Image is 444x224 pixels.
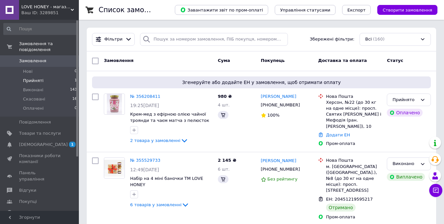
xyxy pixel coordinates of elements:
[373,37,385,42] span: (160)
[261,158,296,164] a: [PERSON_NAME]
[326,132,350,137] a: Додати ЕН
[23,78,43,84] span: Прийняті
[70,87,77,93] span: 143
[260,101,301,109] div: [PHONE_NUMBER]
[130,138,188,143] a: 2 товара у замовленні
[21,10,79,16] div: Ваш ID: 3289851
[107,94,122,114] img: Фото товару
[104,160,125,176] img: Фото товару
[130,176,203,187] a: Набір на 4 міні баночки ТМ LOVE HONEY
[218,158,236,163] span: 2 145 ₴
[19,119,51,125] span: Повідомлення
[23,69,33,74] span: Нові
[99,6,165,14] h1: Список замовлень
[318,58,367,63] span: Доставка та оплата
[75,105,77,111] span: 0
[19,130,61,136] span: Товари та послуги
[383,8,432,13] span: Створити замовлення
[180,7,263,13] span: Завантажити звіт по пром-оплаті
[72,96,77,102] span: 16
[175,5,268,15] button: Завантажити звіт по пром-оплаті
[140,33,288,46] input: Пошук за номером замовлення, ПІБ покупця, номером телефону, Email, номером накладної
[19,187,36,193] span: Відгуки
[104,58,133,63] span: Замовлення
[260,165,301,174] div: [PHONE_NUMBER]
[268,113,280,118] span: 100%
[105,36,123,42] span: Фільтри
[95,79,428,86] span: Згенеруйте або додайте ЕН у замовлення, щоб отримати оплату
[130,103,159,108] span: 19:25[DATE]
[130,94,160,99] a: № 356208411
[130,202,181,207] span: 6 товарів у замовленні
[326,99,382,129] div: Херсон, №22 (до 30 кг на одне місце): просп. Святих [PERSON_NAME] і Мефодія (ран. [PERSON_NAME]), 10
[75,69,77,74] span: 0
[23,96,45,102] span: Скасовані
[342,5,371,15] button: Експорт
[326,214,382,220] div: Пром-оплата
[218,58,230,63] span: Cума
[371,7,437,12] a: Створити замовлення
[19,170,61,182] span: Панель управління
[275,5,336,15] button: Управління статусами
[23,87,43,93] span: Виконані
[347,8,366,13] span: Експорт
[130,112,209,129] a: Крем-мед з ефірною олією чайної троянди та чаєм матча з пелюсток троянди 600 г TM LOVE HONEY
[104,94,125,115] a: Фото товару
[130,202,189,207] a: 6 товарів у замовленні
[326,204,356,211] div: Отримано
[261,58,285,63] span: Покупець
[19,142,68,148] span: [DEMOGRAPHIC_DATA]
[104,157,125,179] a: Фото товару
[365,36,372,42] span: Всі
[387,173,425,181] div: Виплачено
[261,94,296,100] a: [PERSON_NAME]
[69,142,76,147] span: 1
[326,141,382,147] div: Пром-оплата
[19,41,79,53] span: Замовлення та повідомлення
[21,4,71,10] span: LOVE HONEY - магазин натуральної медової продукції
[429,184,442,197] button: Чат з покупцем
[19,210,55,216] span: Каталог ProSale
[310,36,354,42] span: Збережені фільтри:
[19,58,46,64] span: Замовлення
[326,157,382,163] div: Нова Пошта
[280,8,330,13] span: Управління статусами
[387,58,403,63] span: Статус
[326,197,373,202] span: ЕН: 20451219595217
[218,94,232,99] span: 980 ₴
[387,109,422,117] div: Оплачено
[268,177,298,182] span: Без рейтингу
[326,164,382,194] div: м. [GEOGRAPHIC_DATA] ([GEOGRAPHIC_DATA].), №8 (до 30 кг на одне місце): просп. [STREET_ADDRESS]
[19,153,61,165] span: Показники роботи компанії
[392,97,417,103] div: Прийнято
[326,94,382,99] div: Нова Пошта
[75,78,77,84] span: 1
[377,5,437,15] button: Створити замовлення
[130,138,180,143] span: 2 товара у замовленні
[130,167,159,172] span: 12:49[DATE]
[218,102,230,107] span: 4 шт.
[23,105,44,111] span: Оплачені
[130,158,160,163] a: № 355529733
[19,199,37,205] span: Покупці
[3,23,78,35] input: Пошук
[392,160,417,167] div: Виконано
[218,167,230,172] span: 6 шт.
